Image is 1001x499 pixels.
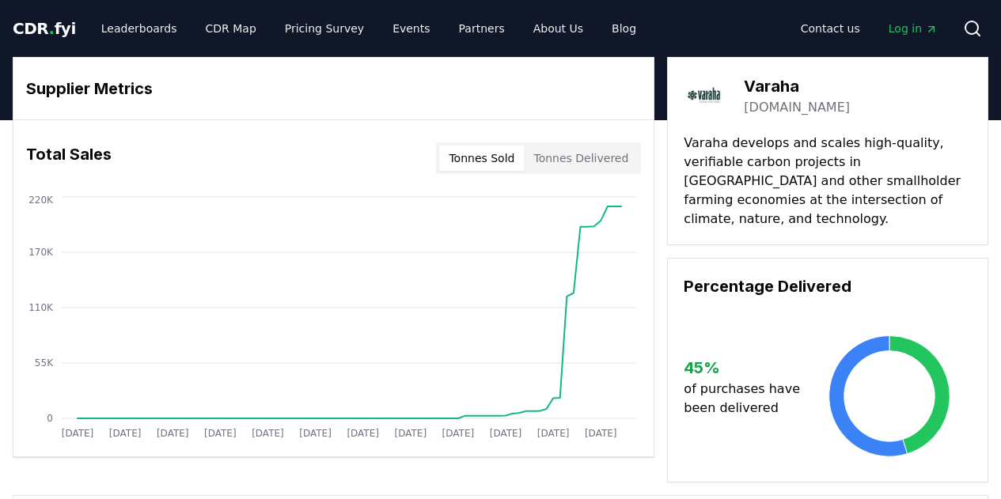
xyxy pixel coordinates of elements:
[62,428,94,439] tspan: [DATE]
[49,19,55,38] span: .
[876,14,950,43] a: Log in
[490,428,522,439] tspan: [DATE]
[537,428,570,439] tspan: [DATE]
[744,98,850,117] a: [DOMAIN_NAME]
[394,428,427,439] tspan: [DATE]
[26,142,112,174] h3: Total Sales
[35,357,54,369] tspan: 55K
[13,19,76,38] span: CDR fyi
[28,247,54,258] tspan: 170K
[26,77,641,100] h3: Supplier Metrics
[28,302,54,313] tspan: 110K
[524,146,638,171] button: Tonnes Delivered
[788,14,950,43] nav: Main
[157,428,189,439] tspan: [DATE]
[89,14,649,43] nav: Main
[193,14,269,43] a: CDR Map
[684,274,972,298] h3: Percentage Delivered
[89,14,190,43] a: Leaderboards
[109,428,142,439] tspan: [DATE]
[252,428,284,439] tspan: [DATE]
[684,356,806,380] h3: 45 %
[204,428,237,439] tspan: [DATE]
[272,14,377,43] a: Pricing Survey
[439,146,524,171] button: Tonnes Sold
[47,413,53,424] tspan: 0
[889,21,938,36] span: Log in
[442,428,475,439] tspan: [DATE]
[684,134,972,229] p: Varaha develops and scales high-quality, verifiable carbon projects in [GEOGRAPHIC_DATA] and othe...
[599,14,649,43] a: Blog
[380,14,442,43] a: Events
[28,195,54,206] tspan: 220K
[788,14,873,43] a: Contact us
[585,428,617,439] tspan: [DATE]
[744,74,850,98] h3: Varaha
[13,17,76,40] a: CDR.fyi
[684,74,728,118] img: Varaha-logo
[684,380,806,418] p: of purchases have been delivered
[521,14,596,43] a: About Us
[299,428,332,439] tspan: [DATE]
[446,14,518,43] a: Partners
[347,428,379,439] tspan: [DATE]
